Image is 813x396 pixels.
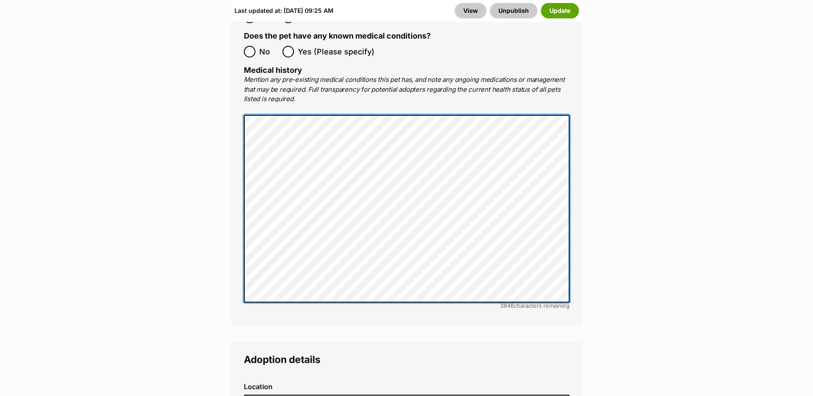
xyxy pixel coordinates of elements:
label: Location [244,383,570,390]
legend: Adoption details [244,354,570,365]
a: View [455,3,486,18]
span: Yes (Please specify) [298,46,375,57]
label: Does the pet have any known medical conditions? [244,32,431,41]
button: Unpublish [490,3,537,18]
div: Last updated at: [DATE] 09:25 AM [234,3,333,18]
div: characters remaining [244,303,570,309]
label: Medical history [244,66,302,75]
span: No [259,46,278,57]
span: 3846 [500,302,514,309]
button: Update [541,3,579,18]
p: Mention any pre-existing medical conditions this pet has, and note any ongoing medications or man... [244,75,570,104]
